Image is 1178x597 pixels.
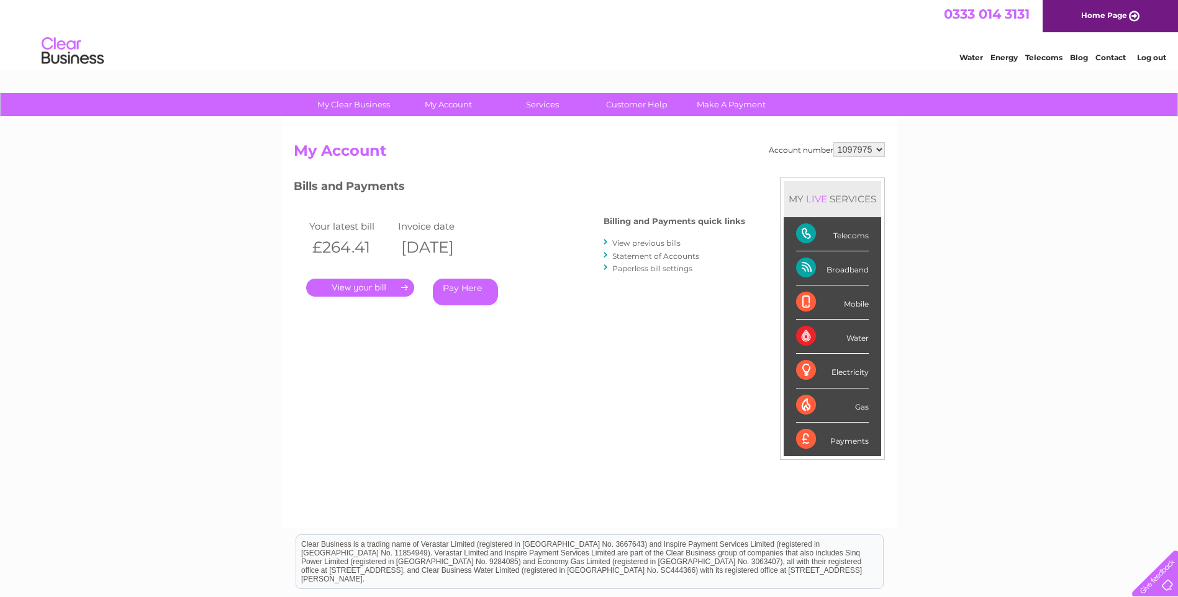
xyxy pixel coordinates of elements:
[306,279,414,297] a: .
[1070,53,1088,62] a: Blog
[784,181,881,217] div: MY SERVICES
[612,264,692,273] a: Paperless bill settings
[302,93,405,116] a: My Clear Business
[804,193,830,205] div: LIVE
[294,142,885,166] h2: My Account
[1025,53,1062,62] a: Telecoms
[433,279,498,305] a: Pay Here
[796,320,869,354] div: Water
[944,6,1030,22] a: 0333 014 3131
[306,235,396,260] th: £264.41
[294,177,745,199] h3: Bills and Payments
[990,53,1018,62] a: Energy
[680,93,782,116] a: Make A Payment
[1137,53,1166,62] a: Log out
[796,388,869,423] div: Gas
[395,235,484,260] th: [DATE]
[296,7,883,60] div: Clear Business is a trading name of Verastar Limited (registered in [GEOGRAPHIC_DATA] No. 3667643...
[612,238,681,248] a: View previous bills
[769,142,885,157] div: Account number
[1095,53,1126,62] a: Contact
[959,53,983,62] a: Water
[586,93,688,116] a: Customer Help
[796,285,869,320] div: Mobile
[604,217,745,226] h4: Billing and Payments quick links
[796,217,869,251] div: Telecoms
[306,218,396,235] td: Your latest bill
[395,218,484,235] td: Invoice date
[796,354,869,388] div: Electricity
[796,423,869,456] div: Payments
[796,251,869,285] div: Broadband
[491,93,594,116] a: Services
[41,32,104,70] img: logo.png
[612,251,699,261] a: Statement of Accounts
[397,93,499,116] a: My Account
